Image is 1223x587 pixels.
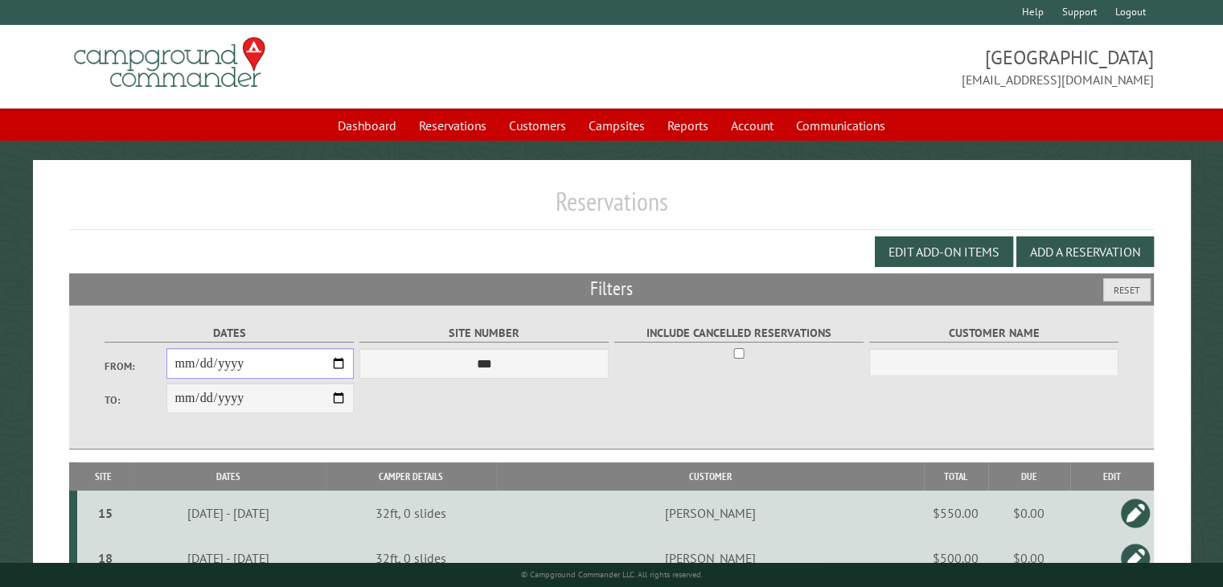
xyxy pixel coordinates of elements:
[924,536,988,581] td: $500.00
[133,550,323,566] div: [DATE] - [DATE]
[988,462,1070,491] th: Due
[409,110,496,141] a: Reservations
[84,550,127,566] div: 18
[579,110,655,141] a: Campsites
[328,110,406,141] a: Dashboard
[77,462,130,491] th: Site
[924,462,988,491] th: Total
[521,569,703,580] small: © Campground Commander LLC. All rights reserved.
[326,462,496,491] th: Camper Details
[869,324,1119,343] label: Customer Name
[721,110,783,141] a: Account
[133,505,323,521] div: [DATE] - [DATE]
[105,359,167,374] label: From:
[988,536,1070,581] td: $0.00
[105,324,355,343] label: Dates
[658,110,718,141] a: Reports
[1103,278,1151,302] button: Reset
[130,462,326,491] th: Dates
[326,536,496,581] td: 32ft, 0 slides
[69,31,270,94] img: Campground Commander
[1016,236,1154,267] button: Add a Reservation
[496,462,923,491] th: Customer
[1070,462,1154,491] th: Edit
[69,273,1154,304] h2: Filters
[496,536,923,581] td: [PERSON_NAME]
[499,110,576,141] a: Customers
[496,491,923,536] td: [PERSON_NAME]
[359,324,609,343] label: Site Number
[924,491,988,536] td: $550.00
[786,110,895,141] a: Communications
[614,324,864,343] label: Include Cancelled Reservations
[875,236,1013,267] button: Edit Add-on Items
[612,44,1154,89] span: [GEOGRAPHIC_DATA] [EMAIL_ADDRESS][DOMAIN_NAME]
[326,491,496,536] td: 32ft, 0 slides
[84,505,127,521] div: 15
[988,491,1070,536] td: $0.00
[105,392,167,408] label: To:
[69,186,1154,230] h1: Reservations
